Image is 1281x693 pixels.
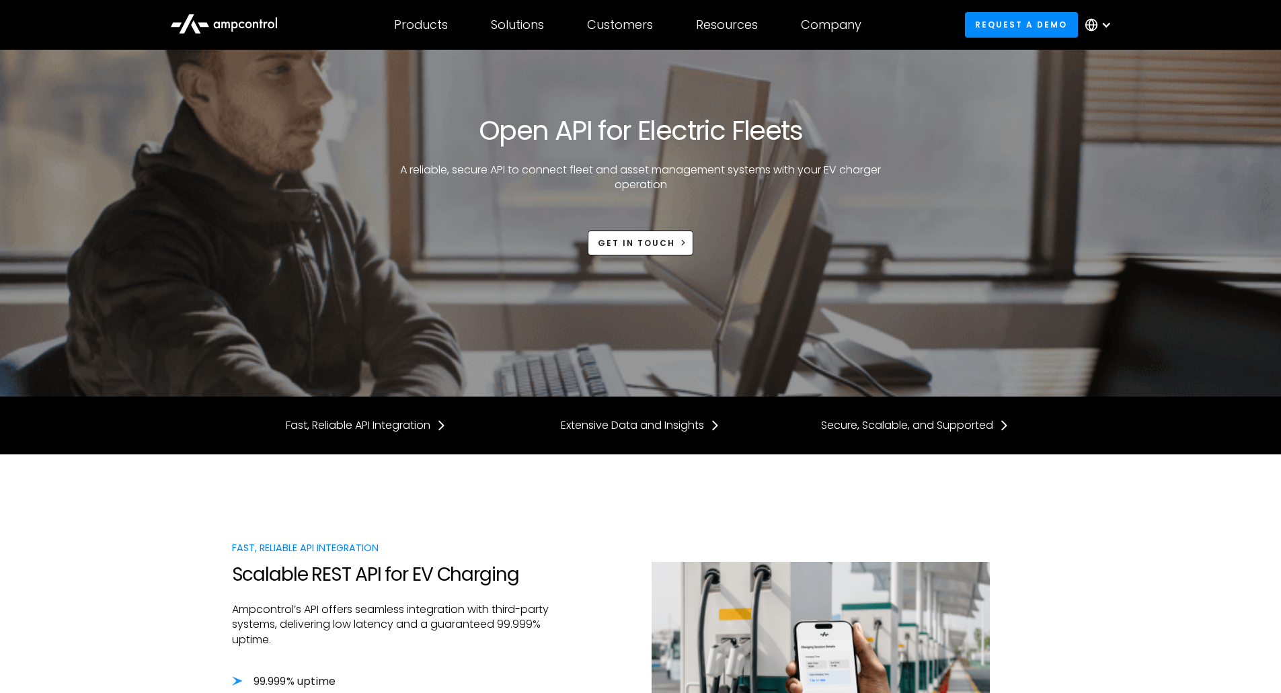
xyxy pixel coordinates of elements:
a: Secure, Scalable, and Supported [821,418,1009,433]
div: Products [394,17,448,32]
li: 99.999% uptime [232,674,551,689]
div: Fast, Reliable API Integration [286,418,430,433]
p: Ampcontrol’s API offers seamless integration with third-party systems, delivering low latency and... [232,602,551,647]
div: Extensive Data and Insights [561,418,704,433]
div: Company [801,17,861,32]
div: Solutions [491,17,544,32]
div: Resources [696,17,758,32]
div: Fast, Reliable API Integration [232,540,551,555]
div: Customers [587,17,653,32]
h1: Open API for Electric Fleets [479,114,802,147]
a: Request a demo [965,12,1078,37]
a: Get in touch [588,231,694,255]
h2: Scalable REST API for EV Charging [232,563,551,586]
div: Get in touch [598,237,675,249]
a: Fast, Reliable API Integration [286,418,447,433]
a: Extensive Data and Insights [561,418,720,433]
div: Secure, Scalable, and Supported [821,418,993,433]
p: A reliable, secure API to connect fleet and asset management systems with your EV charger operation [395,163,886,193]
